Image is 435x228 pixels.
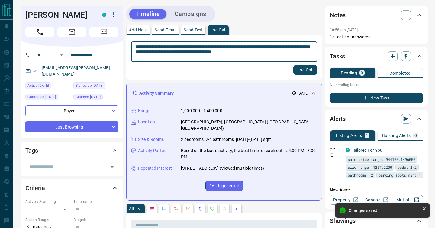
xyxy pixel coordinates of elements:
[138,165,172,171] p: Repeated Interest
[330,114,346,124] h2: Alerts
[181,108,222,114] p: 1,000,000 - 1,400,000
[330,49,423,64] div: Tasks
[25,181,118,195] div: Criteria
[210,206,215,211] svg: Requests
[414,133,417,138] p: 0
[348,156,415,162] span: sale price range: 944100,1496000
[131,88,317,99] div: Activity Summary[DATE]
[27,94,56,100] span: Contacted [DATE]
[42,65,110,77] a: [EMAIL_ADDRESS][PERSON_NAME][DOMAIN_NAME]
[361,71,363,75] p: 0
[234,206,239,211] svg: Agent Actions
[330,80,423,90] p: No pending tasks
[330,195,361,205] a: Property
[25,143,118,158] div: Tags
[330,147,342,153] p: Off
[58,51,65,59] button: Open
[73,82,118,91] div: Sun Aug 10 2025
[184,28,203,32] p: Send Text
[330,112,423,126] div: Alerts
[186,206,191,211] svg: Emails
[138,136,164,143] p: Size & Rooms
[174,206,179,211] svg: Calls
[57,27,86,37] span: Email
[25,82,70,91] div: Wed Aug 13 2025
[25,10,93,20] h1: [PERSON_NAME]
[138,108,152,114] p: Budget
[330,216,356,226] h2: Showings
[25,199,70,204] p: Actively Searching:
[25,27,54,37] span: Call
[139,90,174,96] p: Activity Summary
[336,133,362,138] p: Listing Alerts
[330,153,334,157] svg: Push Notification Only
[155,28,176,32] p: Send Email
[205,181,243,191] button: Regenerate
[25,94,70,102] div: Wed Aug 13 2025
[198,206,203,211] svg: Listing Alerts
[181,136,271,143] p: 2 bedrooms, 2-4 bathrooms, [DATE]-[DATE] sqft
[392,195,423,205] a: Mr.Loft
[382,133,411,138] p: Building Alerts
[150,206,154,211] svg: Notes
[293,65,317,75] button: Log Call
[348,164,392,170] span: size range: 1257,2200
[181,119,317,132] p: [GEOGRAPHIC_DATA], [GEOGRAPHIC_DATA] ([GEOGRAPHIC_DATA], [GEOGRAPHIC_DATA])
[330,51,345,61] h2: Tasks
[330,187,423,193] p: New Alert:
[73,94,118,102] div: Wed Aug 13 2025
[76,94,101,100] span: Claimed [DATE]
[298,91,308,96] p: [DATE]
[330,28,358,32] p: 10:58 pm [DATE]
[210,28,226,32] p: Log Call
[25,105,118,116] div: Buyer
[102,13,106,17] div: condos.ca
[330,10,346,20] h2: Notes
[181,148,317,160] p: Based on the lead's activity, the best time to reach out is: 4:00 PM - 8:00 PM
[33,69,37,73] svg: Email Verified
[89,27,118,37] span: Message
[138,148,168,154] p: Activity Pattern
[129,28,147,32] p: Add Note
[349,208,419,213] div: Changes saved
[73,199,118,204] p: Timeframe:
[348,172,373,178] span: bathrooms: 2
[25,121,118,132] div: Just Browsing
[222,206,227,211] svg: Opportunities
[330,8,423,22] div: Notes
[379,172,421,178] span: parking spots min: 1
[366,133,368,138] p: 1
[330,34,423,40] p: 1st call not answered
[330,213,423,228] div: Showings
[108,163,116,171] button: Open
[330,93,423,103] button: New Task
[25,146,38,155] h2: Tags
[73,217,118,223] p: Budget:
[25,217,70,223] p: Search Range:
[361,195,392,205] a: Condos
[76,83,103,89] span: Signed up [DATE]
[129,9,166,19] button: Timeline
[352,148,382,153] a: Tailored For You
[129,207,134,211] p: All
[138,119,155,125] p: Location
[27,83,49,89] span: Active [DATE]
[162,206,166,211] svg: Lead Browsing Activity
[169,9,212,19] button: Campaigns
[346,148,350,152] div: condos.ca
[25,183,45,193] h2: Criteria
[341,71,357,75] p: Pending
[181,165,264,171] p: [STREET_ADDRESS] (Viewed multiple times)
[389,71,411,75] p: Completed
[398,164,417,170] span: beds: 2-2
